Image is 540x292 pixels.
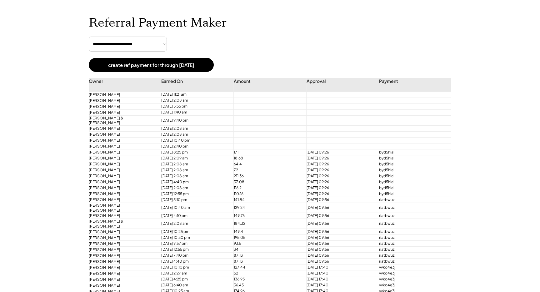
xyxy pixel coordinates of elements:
div: riatbwuz [379,241,442,246]
div: [PERSON_NAME] [89,213,151,218]
div: [DATE] 2:08 am [161,162,224,167]
div: [PERSON_NAME] [89,179,151,184]
div: [PERSON_NAME] [89,126,151,131]
div: byd5hial [379,179,442,185]
div: byd5hial [379,185,442,191]
div: [PERSON_NAME] [89,191,151,196]
div: byd5hial [379,162,442,167]
div: [DATE] 09:56 [307,247,369,252]
div: [PERSON_NAME] [89,241,151,246]
div: [DATE] 12:55 pm [161,247,224,252]
div: riatbwuz [379,205,442,210]
div: 110.16 [234,191,296,197]
div: 93.5 [234,241,296,246]
div: [DATE] 2:08 am [161,174,224,179]
div: [DATE] 09:56 [307,229,369,234]
div: 195.05 [234,235,296,240]
div: [PERSON_NAME] [89,283,151,288]
div: [PERSON_NAME] [89,247,151,252]
div: [DATE] 17:40 [307,271,369,276]
div: byd5hial [379,191,442,197]
div: [PERSON_NAME] [89,277,151,282]
div: 36.43 [234,283,296,288]
div: [DATE] 9:57 pm [161,241,224,246]
div: [DATE] 09:56 [307,197,369,203]
div: vvko4e3j [379,283,442,288]
div: [PERSON_NAME] [89,156,151,161]
div: [DATE] 17:40 [307,277,369,282]
div: Payment [379,78,442,92]
div: [DATE] 10:25 pm [161,229,224,234]
div: 149.76 [234,213,296,219]
div: [PERSON_NAME] [89,110,151,115]
div: [DATE] 2:08 am [161,168,224,173]
div: [PERSON_NAME] [89,132,151,137]
div: [DATE] 9:40 pm [161,118,224,123]
div: 87.13 [234,259,296,264]
div: [DATE] 2:08 am [161,98,224,103]
div: [DATE] 4:40 pm [161,259,224,264]
div: [PERSON_NAME] [89,92,151,97]
div: [PERSON_NAME] [89,98,151,103]
div: 141.84 [234,197,296,203]
div: [DATE] 09:26 [307,179,369,185]
div: [PERSON_NAME] [89,185,151,190]
div: [DATE] 09:26 [307,191,369,197]
div: vvko4e3j [379,265,442,270]
div: [DATE] 10:40 am [161,205,224,210]
div: 87.13 [234,253,296,258]
div: [DATE] 09:56 [307,221,369,226]
div: [PERSON_NAME] [89,150,151,155]
div: 127.44 [234,265,296,270]
div: 129.24 [234,205,296,210]
div: [DATE] 10:10 pm [161,265,224,270]
div: 18.68 [234,156,296,161]
div: 116.2 [234,185,296,191]
div: vvko4e3j [379,277,442,282]
div: [DATE] 09:56 [307,259,369,264]
div: [DATE] 2:08 am [161,126,224,131]
div: [DATE] 4:10 pm [161,213,224,219]
div: 171 [234,150,296,155]
div: [DATE] 09:56 [307,253,369,258]
button: create ref payment for through [DATE] [89,58,214,72]
div: riatbwuz [379,253,442,258]
div: [DATE] 11:21 am [161,92,224,97]
div: riatbwuz [379,197,442,203]
div: [DATE] 09:56 [307,213,369,219]
div: [DATE] 2:08 am [161,185,224,191]
div: Amount [234,78,296,92]
div: [PERSON_NAME] [89,259,151,264]
div: [DATE] 8:25 pm [161,150,224,155]
div: 52 [234,271,296,276]
div: [PERSON_NAME] & [PERSON_NAME] [89,116,151,125]
div: [DATE] 09:26 [307,168,369,173]
div: [DATE] 5:55 pm [161,104,224,109]
div: 211.36 [234,174,296,179]
div: [PERSON_NAME] [89,197,151,202]
div: 72 [234,168,296,173]
div: 149.4 [234,229,296,234]
div: 184.32 [234,221,296,226]
div: [PERSON_NAME] [89,253,151,258]
div: [DATE] 2:08 am [161,132,224,137]
div: 34 [234,247,296,252]
div: riatbwuz [379,213,442,219]
div: byd5hial [379,174,442,179]
div: [PERSON_NAME] [89,271,151,276]
div: riatbwuz [379,235,442,240]
div: [PERSON_NAME] [89,168,151,173]
div: riatbwuz [379,259,442,264]
div: [DATE] 1:40 am [161,110,224,115]
div: [DATE] 17:40 [307,265,369,270]
div: [DATE] 09:26 [307,185,369,191]
div: [DATE] 7:40 pm [161,253,224,258]
div: [DATE] 10:30 pm [161,235,224,240]
div: [PERSON_NAME] [89,162,151,167]
div: Owner [89,78,151,92]
div: [PERSON_NAME] [89,235,151,240]
div: byd5hial [379,150,442,155]
div: [DATE] 2:27 am [161,271,224,276]
div: [DATE] 09:26 [307,174,369,179]
div: [DATE] 12:55 pm [161,191,224,197]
